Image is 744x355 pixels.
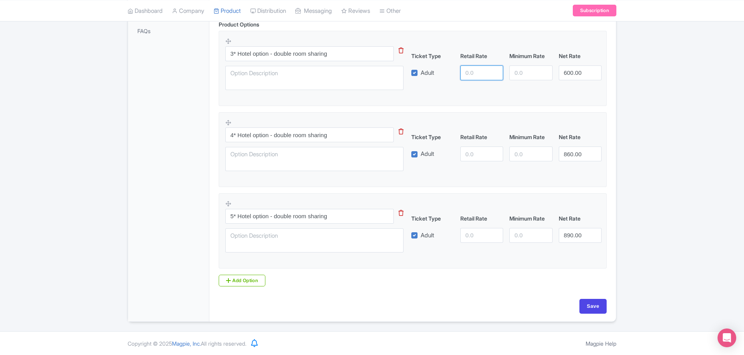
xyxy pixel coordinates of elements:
[509,147,552,161] input: 0.0
[457,214,506,223] div: Retail Rate
[460,65,503,80] input: 0.0
[421,231,434,240] label: Adult
[457,52,506,60] div: Retail Rate
[559,65,602,80] input: 0.0
[421,69,434,78] label: Adult
[460,228,503,243] input: 0.0
[579,299,607,314] input: Save
[172,340,201,347] span: Magpie, Inc.
[556,214,605,223] div: Net Rate
[408,133,457,141] div: Ticket Type
[123,339,251,348] div: Copyright © 2025 All rights reserved.
[225,127,394,142] input: Option Name
[408,214,457,223] div: Ticket Type
[225,46,394,61] input: Option Name
[506,133,555,141] div: Minimum Rate
[509,228,552,243] input: 0.0
[457,133,506,141] div: Retail Rate
[460,147,503,161] input: 0.0
[556,133,605,141] div: Net Rate
[506,214,555,223] div: Minimum Rate
[556,52,605,60] div: Net Rate
[219,275,265,286] a: Add Option
[219,20,259,28] div: Product Options
[408,52,457,60] div: Ticket Type
[573,5,616,16] a: Subscription
[506,52,555,60] div: Minimum Rate
[559,147,602,161] input: 0.0
[421,150,434,159] label: Adult
[586,340,616,347] a: Magpie Help
[130,22,207,40] a: FAQs
[559,228,602,243] input: 0.0
[225,209,394,224] input: Option Name
[718,329,736,347] div: Open Intercom Messenger
[509,65,552,80] input: 0.0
